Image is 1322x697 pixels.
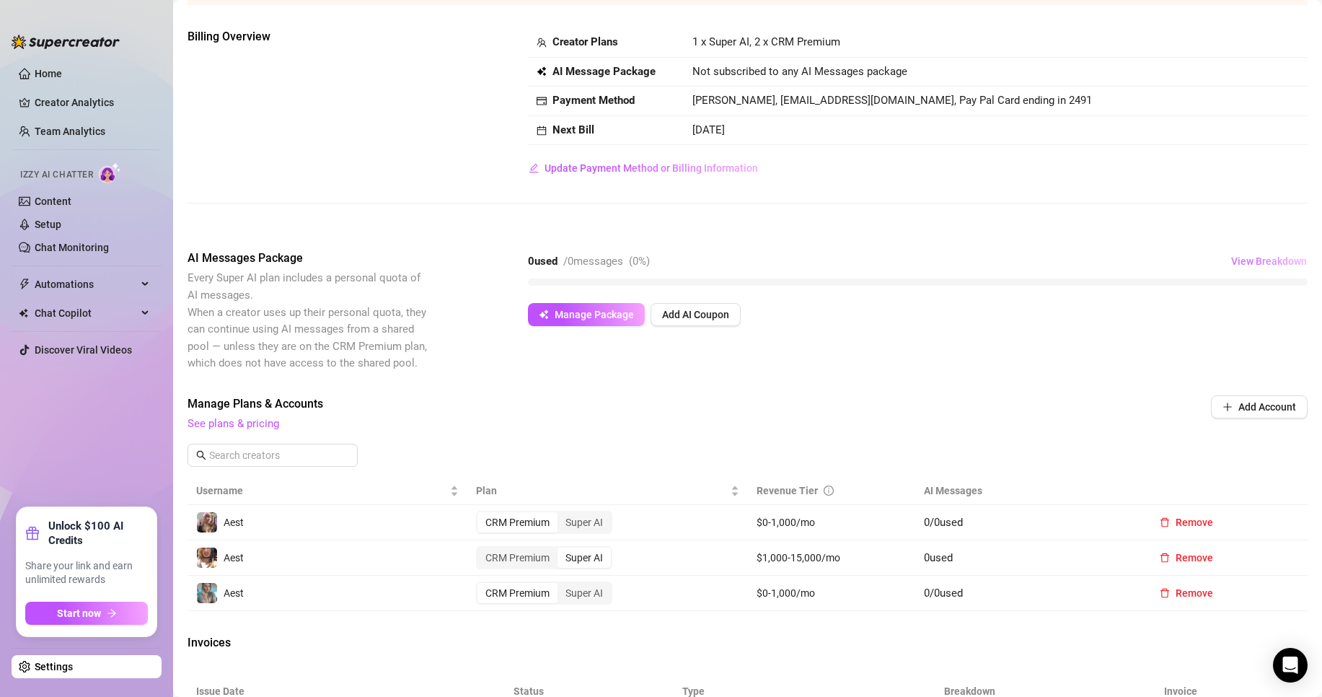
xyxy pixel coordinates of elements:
[552,94,635,107] strong: Payment Method
[1222,402,1233,412] span: plus
[20,168,93,182] span: Izzy AI Chatter
[35,273,137,296] span: Automations
[35,242,109,253] a: Chat Monitoring
[188,477,467,505] th: Username
[188,28,430,45] span: Billing Overview
[558,512,611,532] div: Super AI
[529,163,539,173] span: edit
[477,512,558,532] div: CRM Premium
[528,157,759,180] button: Update Payment Method or Billing Information
[35,126,105,137] a: Team Analytics
[467,477,747,505] th: Plan
[692,94,1092,107] span: [PERSON_NAME], [EMAIL_ADDRESS][DOMAIN_NAME], Pay Pal Card ending in 2491
[477,583,558,603] div: CRM Premium
[651,303,741,326] button: Add AI Coupon
[1211,395,1308,418] button: Add Account
[924,551,953,564] span: 0 used
[537,96,547,106] span: credit-card
[757,485,818,496] span: Revenue Tier
[1148,546,1225,569] button: Remove
[555,309,634,320] span: Manage Package
[197,512,217,532] img: Aest
[692,63,907,81] span: Not subscribed to any AI Messages package
[1176,517,1213,528] span: Remove
[57,608,101,619] span: Start now
[35,68,62,79] a: Home
[692,123,725,136] span: [DATE]
[224,517,244,528] span: Aest
[188,417,279,430] a: See plans & pricing
[748,576,916,611] td: $0-1,000/mo
[1273,648,1308,683] div: Open Intercom Messenger
[35,344,132,356] a: Discover Viral Videos
[35,91,150,114] a: Creator Analytics
[19,279,30,290] span: thunderbolt
[558,583,611,603] div: Super AI
[107,608,117,618] span: arrow-right
[35,661,73,672] a: Settings
[662,309,729,320] span: Add AI Coupon
[748,540,916,576] td: $1,000-15,000/mo
[188,395,1113,413] span: Manage Plans & Accounts
[224,587,244,599] span: Aest
[25,526,40,540] span: gift
[25,602,148,625] button: Start nowarrow-right
[545,162,758,174] span: Update Payment Method or Billing Information
[552,35,618,48] strong: Creator Plans
[924,587,963,600] span: 0 / 0 used
[196,483,447,499] span: Username
[1238,401,1296,413] span: Add Account
[1176,552,1213,564] span: Remove
[558,548,611,568] div: Super AI
[552,65,656,78] strong: AI Message Package
[537,126,547,136] span: calendar
[1160,553,1170,563] span: delete
[196,450,206,460] span: search
[824,486,834,496] span: info-circle
[25,559,148,587] span: Share your link and earn unlimited rewards
[1230,250,1308,273] button: View Breakdown
[915,477,1140,505] th: AI Messages
[629,255,650,268] span: ( 0 %)
[35,219,61,230] a: Setup
[197,583,217,603] img: Aest
[476,483,727,499] span: Plan
[188,250,430,267] span: AI Messages Package
[188,634,430,652] span: Invoices
[563,255,623,268] span: / 0 messages
[692,35,840,48] span: 1 x Super AI, 2 x CRM Premium
[476,582,612,605] div: segmented control
[477,548,558,568] div: CRM Premium
[528,255,558,268] strong: 0 used
[224,552,244,564] span: Aest
[537,38,547,48] span: team
[1148,511,1225,534] button: Remove
[476,546,612,569] div: segmented control
[748,505,916,540] td: $0-1,000/mo
[924,516,963,529] span: 0 / 0 used
[1231,255,1307,267] span: View Breakdown
[476,511,612,534] div: segmented control
[35,196,71,207] a: Content
[12,35,120,49] img: logo-BBDzfeDw.svg
[1148,582,1225,605] button: Remove
[35,302,137,325] span: Chat Copilot
[528,303,645,326] button: Manage Package
[188,271,427,369] span: Every Super AI plan includes a personal quota of AI messages. When a creator uses up their person...
[209,447,338,463] input: Search creators
[1160,517,1170,527] span: delete
[552,123,594,136] strong: Next Bill
[1176,587,1213,599] span: Remove
[1160,588,1170,598] span: delete
[99,162,121,183] img: AI Chatter
[48,519,148,548] strong: Unlock $100 AI Credits
[197,548,217,568] img: Aest
[19,308,28,318] img: Chat Copilot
